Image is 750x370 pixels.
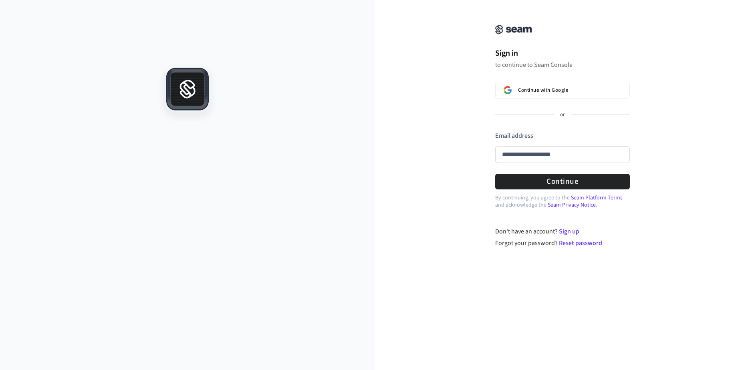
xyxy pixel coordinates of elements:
[495,194,630,209] p: By continuing, you agree to the and acknowledge the .
[560,111,565,119] p: or
[495,61,630,69] p: to continue to Seam Console
[495,174,630,189] button: Continue
[495,25,532,34] img: Seam Console
[559,227,579,236] a: Sign up
[571,194,623,202] a: Seam Platform Terms
[495,82,630,99] button: Sign in with GoogleContinue with Google
[518,87,568,93] span: Continue with Google
[504,86,512,94] img: Sign in with Google
[559,239,602,247] a: Reset password
[548,201,596,209] a: Seam Privacy Notice
[495,227,630,236] div: Don't have an account?
[495,131,533,140] label: Email address
[495,47,630,59] h1: Sign in
[495,238,630,248] div: Forgot your password?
